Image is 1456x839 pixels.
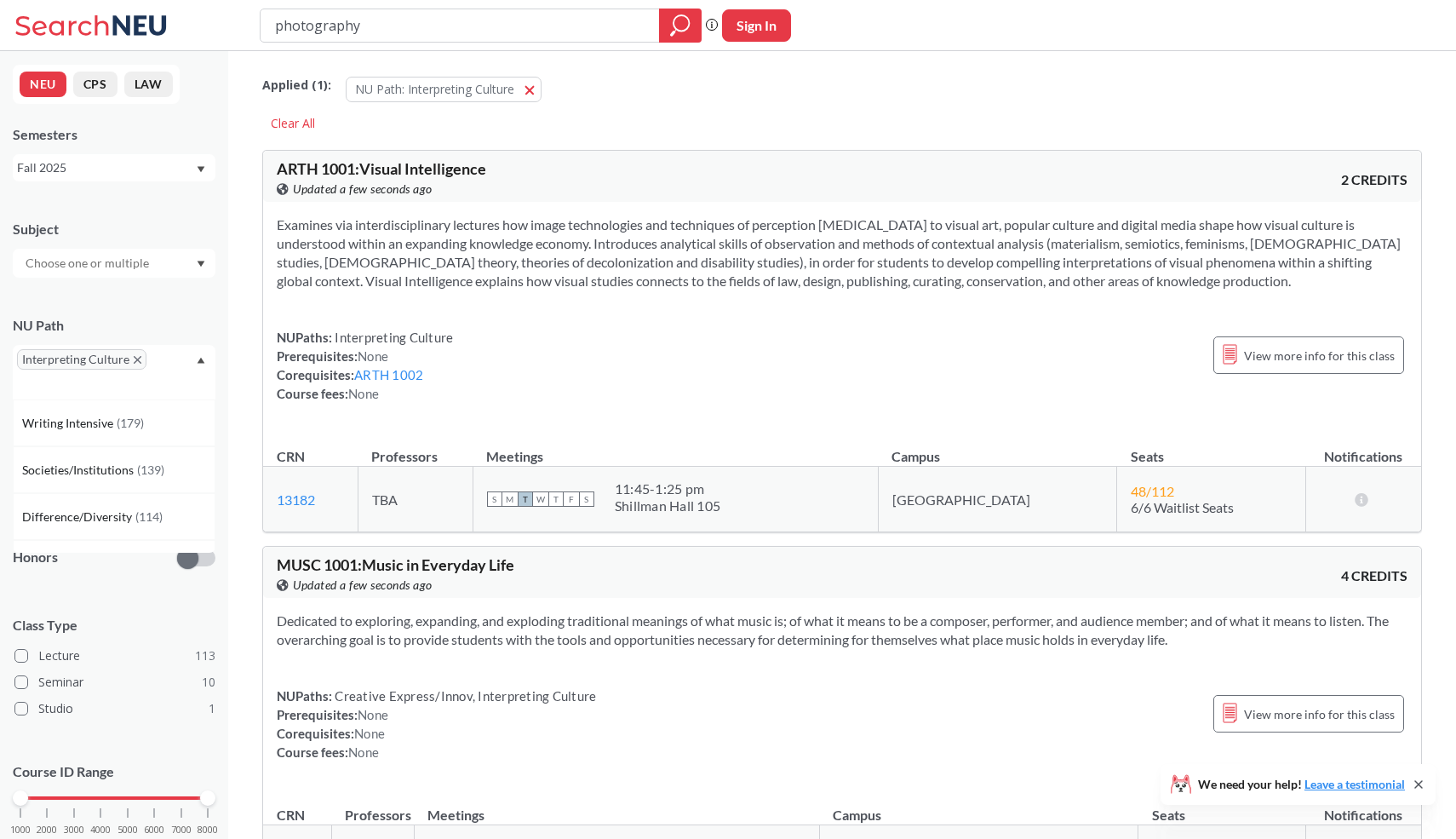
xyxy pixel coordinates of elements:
svg: Dropdown arrow [197,261,205,267]
button: LAW [124,72,173,97]
span: ( 114 ) [135,509,163,524]
span: ( 179 ) [117,416,144,430]
span: Class Type [13,616,215,635]
span: 48 / 112 [1131,483,1174,499]
div: NUPaths: Prerequisites: Corequisites: Course fees: [277,687,596,761]
a: ARTH 1002 [354,367,423,382]
td: TBA [358,467,473,532]
span: View more info for this class [1244,704,1395,725]
span: Updated a few seconds ago [293,576,433,595]
span: View more info for this class [1244,345,1395,366]
div: Interpreting CultureX to remove pillDropdown arrowWriting Intensive(179)Societies/Institutions(13... [13,345,215,399]
th: Seats [1138,789,1305,825]
svg: magnifying glass [670,14,691,37]
span: 4 CREDITS [1341,566,1407,585]
span: 113 [195,646,215,665]
span: 3000 [64,825,84,835]
span: S [579,491,594,507]
button: NU Path: Interpreting Culture [346,77,542,102]
span: 6/6 Waitlist Seats [1131,499,1234,515]
svg: X to remove pill [134,356,141,364]
div: magnifying glass [659,9,702,43]
th: Notifications [1305,430,1421,467]
input: Choose one or multiple [17,253,160,273]
label: Studio [14,698,215,720]
button: Sign In [722,9,791,42]
span: Difference/Diversity [22,508,135,526]
span: 2 CREDITS [1341,170,1407,189]
div: Dropdown arrow [13,249,215,278]
th: Meetings [473,430,878,467]
span: 10 [202,673,215,692]
section: Examines via interdisciplinary lectures how image technologies and techniques of perception [MEDI... [277,215,1407,290]
span: Updated a few seconds ago [293,180,433,198]
section: Dedicated to exploring, expanding, and exploding traditional meanings of what music is; of what i... [277,612,1407,649]
div: NU Path [13,316,215,335]
div: Shillman Hall 105 [615,497,720,514]
span: None [348,744,379,760]
div: CRN [277,806,305,825]
span: 8000 [198,825,218,835]
svg: Dropdown arrow [197,166,205,173]
th: Notifications [1305,789,1421,825]
span: ( 139 ) [137,463,164,477]
div: 11:45 - 1:25 pm [615,480,720,497]
div: Subject [13,220,215,238]
span: 4000 [90,825,111,835]
span: Interpreting CultureX to remove pill [17,349,146,370]
th: Professors [358,430,473,467]
span: S [487,491,502,507]
th: Campus [878,430,1116,467]
div: Fall 2025 [17,158,195,177]
span: Societies/Institutions [22,461,137,480]
span: W [533,491,548,507]
span: None [354,726,385,741]
span: 1000 [10,825,31,835]
div: Clear All [262,111,324,136]
td: [GEOGRAPHIC_DATA] [878,467,1116,532]
span: 7000 [171,825,192,835]
div: NUPaths: Prerequisites: Corequisites: Course fees: [277,328,453,403]
span: 5000 [118,825,138,835]
label: Seminar [14,671,215,693]
span: Writing Intensive [22,414,117,433]
th: Seats [1117,430,1305,467]
span: 6000 [144,825,164,835]
svg: Dropdown arrow [197,357,205,364]
th: Meetings [414,789,819,825]
a: Leave a testimonial [1304,777,1405,791]
button: CPS [73,72,118,97]
span: T [518,491,533,507]
span: None [358,707,388,722]
span: NU Path: Interpreting Culture [355,81,514,97]
a: 13182 [277,491,315,508]
p: Honors [13,548,58,567]
input: Class, professor, course number, "phrase" [273,11,647,40]
p: Course ID Range [13,762,215,782]
span: Creative Express/Innov, Interpreting Culture [332,688,596,704]
button: NEU [20,72,66,97]
span: None [348,386,379,401]
span: We need your help! [1198,779,1405,790]
span: Applied ( 1 ): [262,76,331,95]
div: Semesters [13,125,215,144]
span: 2000 [37,825,57,835]
th: Campus [819,789,1138,825]
span: Interpreting Culture [332,330,453,345]
th: Professors [331,789,414,825]
span: MUSC 1001 : Music in Everyday Life [277,555,514,574]
span: 1 [209,699,215,718]
label: Lecture [14,645,215,667]
span: T [548,491,564,507]
div: Fall 2025Dropdown arrow [13,154,215,181]
span: ARTH 1001 : Visual Intelligence [277,159,486,178]
span: None [358,348,388,364]
span: M [502,491,518,507]
span: F [564,491,579,507]
div: CRN [277,447,305,466]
